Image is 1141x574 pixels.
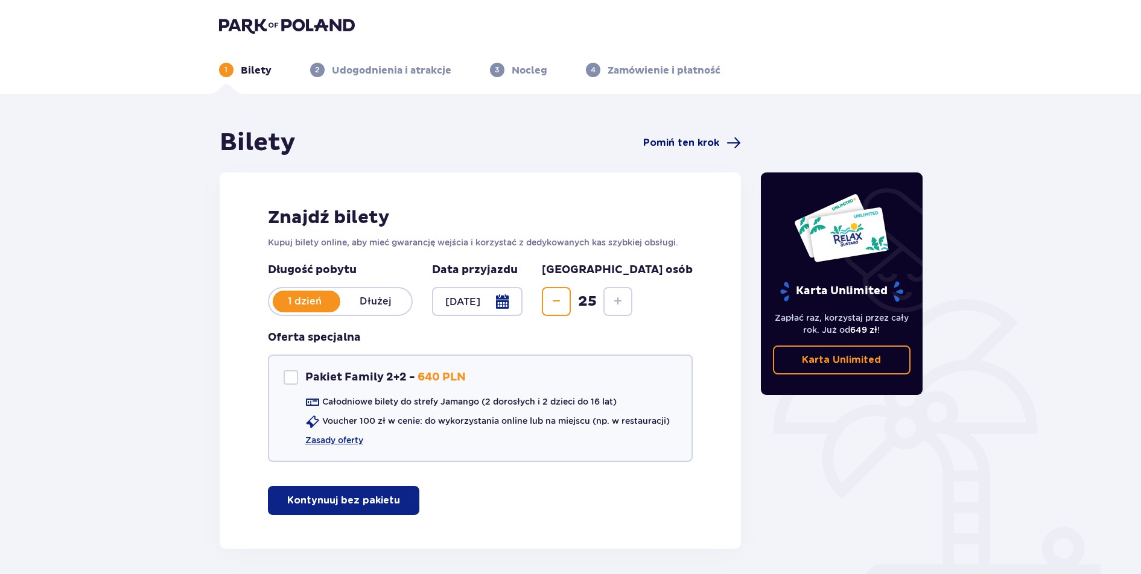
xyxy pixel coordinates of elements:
p: 4 [591,65,596,75]
p: Dłużej [340,295,412,308]
p: Zamówienie i płatność [608,64,720,77]
p: Kontynuuj bez pakietu [287,494,400,507]
p: 640 PLN [418,370,466,385]
p: Oferta specjalna [268,330,361,345]
p: Karta Unlimited [802,353,881,367]
h1: Bilety [220,128,296,158]
span: 25 [573,292,601,311]
p: Pakiet Family 2+2 - [305,370,415,385]
p: Zapłać raz, korzystaj przez cały rok. Już od ! [773,312,911,336]
a: Zasady oferty [305,434,363,446]
p: Bilety [241,64,272,77]
p: Kupuj bilety online, aby mieć gwarancję wejścia i korzystać z dedykowanych kas szybkiej obsługi. [268,236,693,248]
p: 1 dzień [269,295,340,308]
p: 1 [224,65,227,75]
p: Data przyjazdu [432,263,518,277]
p: Voucher 100 zł w cenie: do wykorzystania online lub na miejscu (np. w restauracji) [322,415,670,427]
p: 2 [315,65,319,75]
img: Park of Poland logo [219,17,355,34]
button: Decrease [542,287,571,316]
span: Pomiń ten krok [643,136,719,150]
p: Całodniowe bilety do strefy Jamango (2 dorosłych i 2 dzieci do 16 lat) [322,396,617,408]
p: [GEOGRAPHIC_DATA] osób [542,263,693,277]
a: Karta Unlimited [773,345,911,374]
button: Kontynuuj bez pakietu [268,486,419,515]
p: Nocleg [512,64,547,77]
p: Karta Unlimited [779,281,904,302]
p: Długość pobytu [268,263,413,277]
p: Udogodnienia i atrakcje [332,64,451,77]
h2: Znajdź bilety [268,206,693,229]
p: 3 [495,65,499,75]
button: Increase [603,287,632,316]
span: 649 zł [850,325,877,335]
a: Pomiń ten krok [643,136,741,150]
